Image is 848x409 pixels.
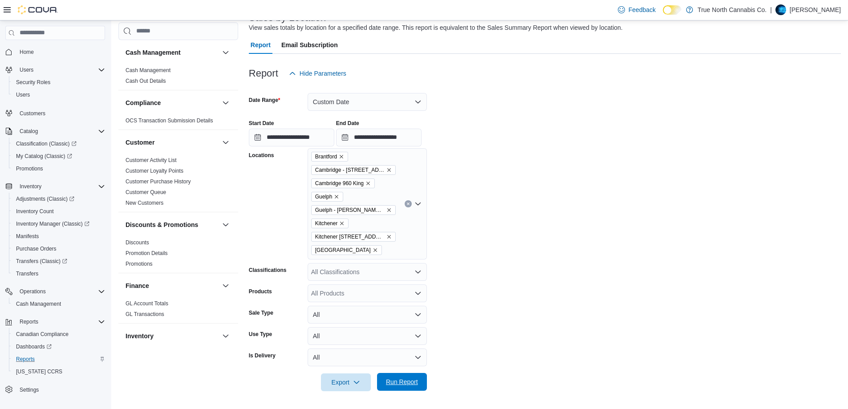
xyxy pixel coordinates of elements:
a: Transfers (Classic) [9,255,109,267]
a: New Customers [126,200,163,206]
a: GL Account Totals [126,300,168,307]
a: Dashboards [12,341,55,352]
a: Transfers [12,268,42,279]
button: Purchase Orders [9,243,109,255]
span: Transfers [16,270,38,277]
a: Feedback [614,1,659,19]
button: Settings [2,383,109,396]
span: Transfers (Classic) [16,258,67,265]
label: End Date [336,120,359,127]
span: Guelph [315,192,333,201]
button: Open list of options [414,200,422,207]
a: OCS Transaction Submission Details [126,117,213,124]
span: Customer Activity List [126,157,177,164]
button: Finance [126,281,219,290]
label: Classifications [249,267,287,274]
span: Transfers (Classic) [12,256,105,267]
span: Washington CCRS [12,366,105,377]
label: Use Type [249,331,272,338]
button: Cash Management [220,47,231,58]
button: Clear input [405,200,412,207]
button: Reports [16,316,42,327]
button: Remove Kitchener from selection in this group [339,221,345,226]
label: Products [249,288,272,295]
a: Purchase Orders [12,243,60,254]
span: Inventory Manager (Classic) [12,219,105,229]
span: Customer Purchase History [126,178,191,185]
a: Transfers (Classic) [12,256,71,267]
span: Promotions [126,260,153,267]
span: Customers [20,110,45,117]
span: Users [16,91,30,98]
input: Dark Mode [663,5,682,15]
a: Manifests [12,231,42,242]
div: Customer [118,155,238,212]
span: Purchase Orders [12,243,105,254]
button: All [308,327,427,345]
span: Users [20,66,33,73]
a: Customer Activity List [126,157,177,163]
div: View sales totals by location for a specified date range. This report is equivalent to the Sales ... [249,23,623,32]
button: Cash Management [9,298,109,310]
a: Promotion Details [126,250,168,256]
span: Security Roles [12,77,105,88]
p: [PERSON_NAME] [790,4,841,15]
span: Security Roles [16,79,50,86]
span: Settings [16,384,105,395]
span: Cambridge 960 King [315,179,364,188]
button: Discounts & Promotions [126,220,219,229]
span: Catalog [16,126,105,137]
div: Finance [118,298,238,323]
a: [US_STATE] CCRS [12,366,66,377]
span: Inventory Count [12,206,105,217]
span: Classification (Classic) [16,140,77,147]
a: Adjustments (Classic) [12,194,78,204]
span: Cash Out Details [126,77,166,85]
span: Purchase Orders [16,245,57,252]
span: Reports [16,316,105,327]
div: Ryan Anningson [775,4,786,15]
span: Customer Queue [126,189,166,196]
a: Reports [12,354,38,364]
span: Adjustments (Classic) [12,194,105,204]
div: Discounts & Promotions [118,237,238,273]
button: Home [2,45,109,58]
img: Cova [18,5,58,14]
span: Run Report [386,377,418,386]
label: Is Delivery [249,352,276,359]
span: Settings [20,386,39,393]
button: Open list of options [414,268,422,275]
span: Cambridge - [STREET_ADDRESS] [315,166,385,174]
button: Security Roles [9,76,109,89]
a: Classification (Classic) [9,138,109,150]
button: Custom Date [308,93,427,111]
button: All [308,306,427,324]
a: Promotions [126,261,153,267]
a: My Catalog (Classic) [12,151,76,162]
a: Cash Management [12,299,65,309]
button: Customers [2,106,109,119]
span: Canadian Compliance [16,331,69,338]
p: True North Cannabis Co. [698,4,767,15]
h3: Finance [126,281,149,290]
a: Users [12,89,33,100]
a: Customer Loyalty Points [126,168,183,174]
span: Catalog [20,128,38,135]
button: Users [9,89,109,101]
span: Email Subscription [281,36,338,54]
h3: Report [249,68,278,79]
a: Cash Out Details [126,78,166,84]
span: Kitchener 1 Queen St [311,232,396,242]
span: Home [16,46,105,57]
button: Inventory [2,180,109,193]
button: Catalog [2,125,109,138]
span: Manifests [12,231,105,242]
span: Classification (Classic) [12,138,105,149]
span: Reports [16,356,35,363]
button: Customer [220,137,231,148]
span: Cash Management [12,299,105,309]
span: New Customers [126,199,163,207]
span: Cash Management [16,300,61,308]
span: Reports [12,354,105,364]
